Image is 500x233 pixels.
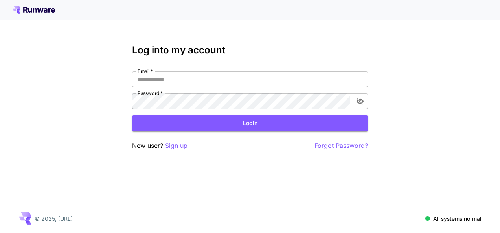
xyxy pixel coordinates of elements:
p: All systems normal [433,215,481,223]
label: Password [138,90,163,96]
button: Sign up [165,141,187,151]
button: toggle password visibility [353,94,367,108]
button: Forgot Password? [314,141,368,151]
label: Email [138,68,153,75]
p: © 2025, [URL] [35,215,73,223]
h3: Log into my account [132,45,368,56]
button: Login [132,115,368,131]
p: New user? [132,141,187,151]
